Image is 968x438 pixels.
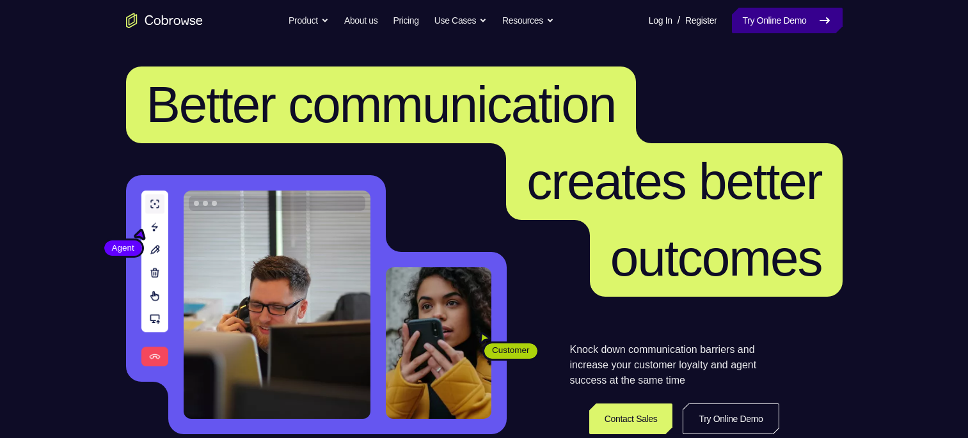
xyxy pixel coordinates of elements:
[570,342,779,388] p: Knock down communication barriers and increase your customer loyalty and agent success at the sam...
[649,8,672,33] a: Log In
[289,8,329,33] button: Product
[610,230,822,286] span: outcomes
[126,13,203,28] a: Go to the home page
[434,8,487,33] button: Use Cases
[678,13,680,28] span: /
[147,76,616,133] span: Better communication
[184,191,370,419] img: A customer support agent talking on the phone
[527,153,821,210] span: creates better
[732,8,842,33] a: Try Online Demo
[685,8,717,33] a: Register
[683,403,779,434] a: Try Online Demo
[393,8,418,33] a: Pricing
[344,8,377,33] a: About us
[589,403,673,434] a: Contact Sales
[502,8,554,33] button: Resources
[386,267,491,419] img: A customer holding their phone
